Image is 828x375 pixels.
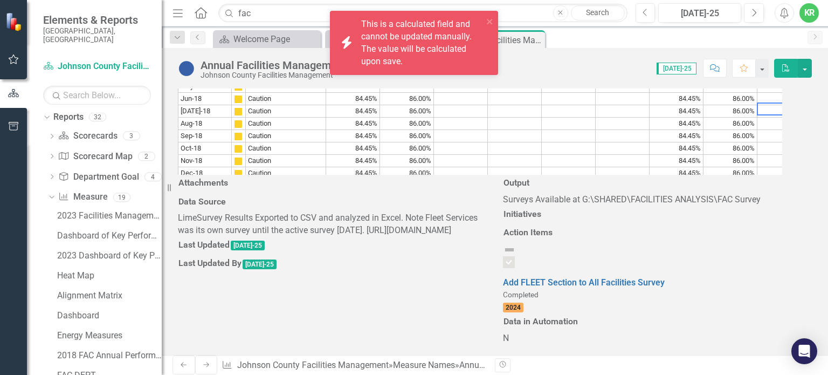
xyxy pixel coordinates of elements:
[53,111,84,124] a: Reports
[234,169,243,178] img: cBAA0RP0Y6D5n+AAAAAElFTkSuQmCC
[380,93,434,105] td: 86.00%
[178,240,230,250] h3: Last Updated
[650,167,703,180] td: 84.45%
[178,118,232,130] td: Aug-18
[57,271,162,281] div: Heat Map
[58,191,107,203] a: Measure
[703,142,757,155] td: 86.00%
[799,3,819,23] button: KR
[246,105,326,118] td: Caution
[757,167,811,180] td: 84.45%
[178,105,232,118] td: [DATE]-18
[326,105,380,118] td: 84.45%
[380,167,434,180] td: 86.00%
[54,327,162,344] a: Energy Measures
[503,243,516,256] img: Not Defined
[791,338,817,364] div: Open Intercom Messenger
[54,207,162,224] a: 2023 Facilities Management Budget Book Measures
[380,155,434,167] td: 86.00%
[380,105,434,118] td: 86.00%
[231,241,265,250] span: [DATE]-25
[57,251,162,261] div: 2023 Dashboard of Key Performance Indicators Annual for Budget
[503,317,578,326] h3: Data in Automation
[503,178,529,188] h3: Output
[246,130,326,142] td: Caution
[503,290,539,299] small: Completed
[54,247,162,264] a: 2023 Dashboard of Key Performance Indicators Annual for Budget
[757,155,811,167] td: 84.45%
[650,105,703,118] td: 84.45%
[246,142,326,155] td: Caution
[703,155,757,167] td: 86.00%
[703,93,757,105] td: 86.00%
[662,7,737,20] div: [DATE]-25
[54,287,162,304] a: Alignment Matrix
[393,360,455,370] a: Measure Names
[178,197,226,207] h3: Data Source
[757,118,811,130] td: 84.45%
[650,130,703,142] td: 84.45%
[650,155,703,167] td: 84.45%
[233,32,318,46] div: Welcome Page
[201,71,443,79] div: Johnson County Facilities Management
[57,311,162,321] div: Dashboard
[703,118,757,130] td: 86.00%
[216,32,318,46] a: Welcome Page
[178,130,232,142] td: Sep-18
[123,132,140,141] div: 3
[380,130,434,142] td: 86.00%
[57,331,162,340] div: Energy Measures
[57,211,162,221] div: 2023 Facilities Management Budget Book Measures
[234,120,243,128] img: cBAA0RP0Y6D5n+AAAAAElFTkSuQmCC
[178,167,232,180] td: Dec-18
[54,307,162,324] a: Dashboard
[380,142,434,155] td: 86.00%
[503,228,553,237] h3: Action Items
[246,93,326,105] td: Caution
[326,155,380,167] td: 84.45%
[757,130,811,142] td: 84.45%
[703,130,757,142] td: 86.00%
[234,95,243,104] img: cBAA0RP0Y6D5n+AAAAAElFTkSuQmCC
[246,118,326,130] td: Caution
[178,60,195,77] img: No Information
[222,359,487,372] div: » »
[503,194,812,206] p: Surveys Available at G:\SHARED\FACILITIES ANALYSIS\FAC Survey
[326,167,380,180] td: 84.45%
[571,5,625,21] a: Search
[234,145,243,153] img: cBAA0RP0Y6D5n+AAAAAElFTkSuQmCC
[5,12,25,32] img: ClearPoint Strategy
[138,152,155,161] div: 2
[201,59,443,71] div: Annual Facilities Management Satisfaction Survey
[43,86,151,105] input: Search Below...
[57,351,162,360] div: 2018 FAC Annual Performance with Forecast for Budget
[178,213,478,235] span: LimeSurvey Results Exported to CSV and analyzed in Excel. Note Fleet Services was its own survey ...
[703,105,757,118] td: 86.00%
[57,291,162,301] div: Alignment Matrix
[326,93,380,105] td: 84.45%
[757,142,811,155] td: 84.45%
[503,277,665,288] a: Add FLEET Section to All Facilities Survey
[43,13,151,26] span: Elements & Reports
[43,60,151,73] a: Johnson County Facilities Management
[650,93,703,105] td: 84.45%
[58,171,139,183] a: Department Goal
[54,227,162,244] a: Dashboard of Key Performance Indicators Annual for Budget 2026
[89,113,106,122] div: 32
[650,142,703,155] td: 84.45%
[234,107,243,116] img: cBAA0RP0Y6D5n+AAAAAElFTkSuQmCC
[178,93,232,105] td: Jun-18
[326,118,380,130] td: 84.45%
[326,142,380,155] td: 84.45%
[246,155,326,167] td: Caution
[503,209,541,219] h3: Initiatives
[113,193,130,202] div: 19
[178,155,232,167] td: Nov-18
[234,157,243,166] img: cBAA0RP0Y6D5n+AAAAAElFTkSuQmCC
[326,130,380,142] td: 84.45%
[486,15,494,28] button: close
[459,360,652,370] div: Annual Facilities Management Satisfaction Survey
[144,172,162,181] div: 4
[178,178,228,188] h3: Attachments
[234,132,243,141] img: cBAA0RP0Y6D5n+AAAAAElFTkSuQmCC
